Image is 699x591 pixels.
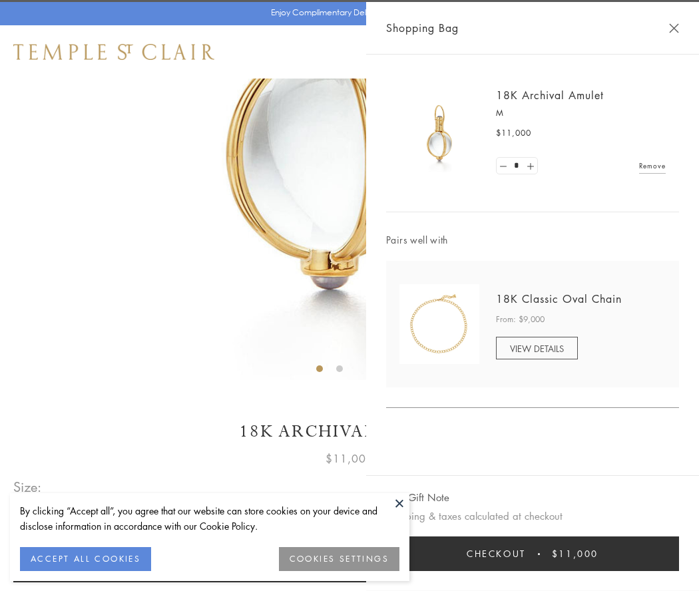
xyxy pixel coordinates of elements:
[496,126,531,140] span: $11,000
[399,93,479,173] img: 18K Archival Amulet
[669,23,679,33] button: Close Shopping Bag
[552,546,598,561] span: $11,000
[399,284,479,364] img: N88865-OV18
[20,547,151,571] button: ACCEPT ALL COOKIES
[326,450,373,467] span: $11,000
[386,508,679,524] p: Shipping & taxes calculated at checkout
[279,547,399,571] button: COOKIES SETTINGS
[510,342,564,355] span: VIEW DETAILS
[496,313,545,326] span: From: $9,000
[13,476,43,498] span: Size:
[523,158,537,174] a: Set quantity to 2
[386,19,459,37] span: Shopping Bag
[639,158,666,173] a: Remove
[13,420,686,443] h1: 18K Archival Amulet
[467,546,526,561] span: Checkout
[386,489,449,506] button: Add Gift Note
[20,503,399,534] div: By clicking “Accept all”, you agree that our website can store cookies on your device and disclos...
[271,6,422,19] p: Enjoy Complimentary Delivery & Returns
[497,158,510,174] a: Set quantity to 0
[496,292,622,306] a: 18K Classic Oval Chain
[386,232,679,248] span: Pairs well with
[496,106,666,120] p: M
[496,337,578,359] a: VIEW DETAILS
[13,44,214,60] img: Temple St. Clair
[496,88,604,102] a: 18K Archival Amulet
[386,536,679,571] button: Checkout $11,000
